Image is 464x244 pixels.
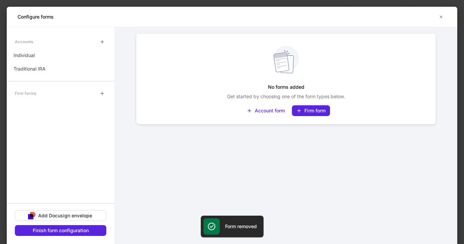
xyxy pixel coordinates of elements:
button: Account form [242,105,289,116]
div: Finish form configuration [33,227,89,234]
div: Accounts [15,36,33,48]
div: Add Docusign envelope [38,212,92,219]
div: Account form [255,107,285,114]
div: Firm forms [15,87,36,99]
p: Individual [13,52,35,59]
p: Traditional IRA [13,65,46,72]
div: Firm form [304,107,326,114]
h5: Form removed [225,223,257,230]
button: Add Docusign envelope [15,210,106,221]
button: Finish form configuration [15,225,106,236]
a: Traditional IRA [7,62,114,76]
p: Get started by choosing one of the form types below. [227,93,345,100]
h5: No forms added [268,81,304,93]
h5: Configure forms [18,13,54,20]
a: Individual [7,49,114,62]
button: Firm form [292,105,330,116]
